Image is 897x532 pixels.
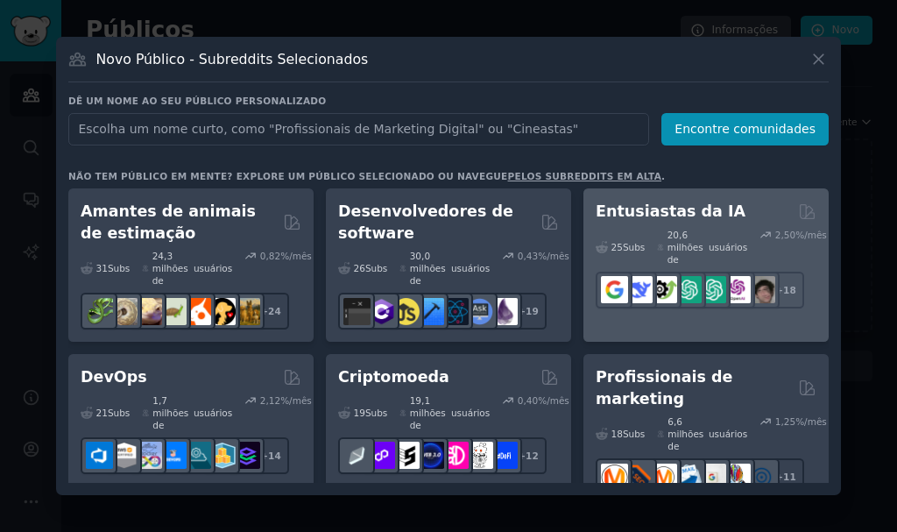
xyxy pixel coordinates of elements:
[280,395,312,406] font: %/mês
[699,276,726,303] img: prompts_do_chatgpt_
[775,416,795,427] font: 1,25
[661,171,665,181] font: .
[538,395,569,406] font: %/mês
[184,298,211,325] img: calopsita
[667,416,703,451] font: 6,6 milhões de
[417,298,444,325] img: Programação iOS
[392,442,420,469] img: participante da etnia
[795,230,827,240] font: %/mês
[86,298,113,325] img: herpetologia
[233,298,260,325] img: raça de cachorro
[208,442,236,469] img: aws_cdk
[526,306,539,316] font: 19
[748,464,775,491] img: Marketing Online
[596,368,732,408] font: Profissionais de marketing
[81,202,256,242] font: Amantes de animais de estimação
[596,202,745,220] font: Entusiastas da IA
[343,442,371,469] img: finanças étnicas
[623,429,645,439] font: Subs
[795,416,827,427] font: %/mês
[724,464,751,491] img: Pesquisa de Marketing
[699,464,726,491] img: anúncios do Google
[152,395,188,430] font: 1,7 milhões de
[392,298,420,325] img: aprenda javascript
[260,395,280,406] font: 2,12
[268,450,281,461] font: 14
[538,251,569,261] font: %/mês
[709,429,747,439] font: usuários
[81,368,147,386] font: DevOps
[159,442,187,469] img: Links DevOps
[354,408,365,418] font: 19
[208,298,236,325] img: PetAdvice
[280,251,312,261] font: %/mês
[625,276,653,303] img: Busca Profunda
[108,408,130,418] font: Subs
[625,464,653,491] img: bigseo
[233,442,260,469] img: Engenheiros de plataforma
[466,442,493,469] img: CriptoNotícias
[110,442,138,469] img: Especialistas Certificados pela AWS
[260,251,280,261] font: 0,82
[338,202,513,242] font: Desenvolvedores de software
[491,442,518,469] img: definição_
[194,263,232,273] font: usuários
[526,450,539,461] font: 12
[354,263,365,273] font: 26
[159,298,187,325] img: tartaruga
[441,442,469,469] img: defiblockchain
[194,408,232,418] font: usuários
[518,251,538,261] font: 0,43
[410,251,446,286] font: 30,0 milhões de
[675,122,816,136] font: Encontre comunidades
[623,242,645,252] font: Subs
[491,298,518,325] img: elixir
[184,442,211,469] img: engenharia de plataforma
[775,230,795,240] font: 2,50
[368,298,395,325] img: c sustenido
[667,230,703,265] font: 20,6 milhões de
[650,276,677,303] img: Catálogo de ferramentas de IA
[748,276,775,303] img: Inteligência Artificial
[135,298,162,325] img: lagartixas-leopardo
[466,298,493,325] img: Pergunte à Ciência da Computação
[338,368,449,386] font: Criptomoeda
[518,395,538,406] font: 0,40
[650,464,677,491] img: Pergunte ao Marketing
[661,113,829,145] button: Encontre comunidades
[410,395,446,430] font: 19,1 milhões de
[110,298,138,325] img: bola python
[365,408,387,418] font: Subs
[508,171,662,181] a: pelos subreddits em alta
[368,442,395,469] img: 0xPolígono
[675,276,702,303] img: Design do prompt do chatgpt
[783,472,796,482] font: 11
[68,113,649,145] input: Escolha um nome curto, como "Profissionais de Marketing Digital" ou "Cineastas"
[601,464,628,491] img: marketing_de_conteúdo
[451,408,490,418] font: usuários
[365,263,387,273] font: Subs
[343,298,371,325] img: software
[611,242,623,252] font: 25
[96,51,369,67] font: Novo Público - Subreddits Selecionados
[451,263,490,273] font: usuários
[96,263,108,273] font: 31
[783,285,796,295] font: 18
[601,276,628,303] img: GoogleGeminiAI
[724,276,751,303] img: OpenAIDev
[709,242,747,252] font: usuários
[108,263,130,273] font: Subs
[96,408,108,418] font: 21
[675,464,702,491] img: Marketing por e-mail
[86,442,113,469] img: azuredevops
[441,298,469,325] img: reativo nativo
[68,96,326,106] font: Dê um nome ao seu público personalizado
[152,251,188,286] font: 24,3 milhões de
[268,306,281,316] font: 24
[611,429,623,439] font: 18
[135,442,162,469] img: Docker_DevOps
[417,442,444,469] img: web3
[68,171,508,181] font: Não tem público em mente? Explore um público selecionado ou navegue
